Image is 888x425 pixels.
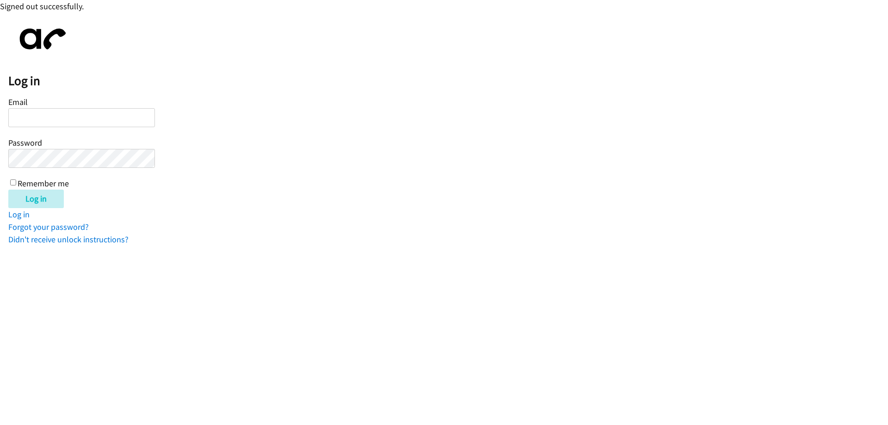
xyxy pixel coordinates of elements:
label: Remember me [18,178,69,189]
label: Password [8,137,42,148]
input: Log in [8,190,64,208]
a: Log in [8,209,30,220]
label: Email [8,97,28,107]
img: aphone-8a226864a2ddd6a5e75d1ebefc011f4aa8f32683c2d82f3fb0802fe031f96514.svg [8,21,73,57]
a: Didn't receive unlock instructions? [8,234,129,245]
a: Forgot your password? [8,222,89,232]
h2: Log in [8,73,888,89]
